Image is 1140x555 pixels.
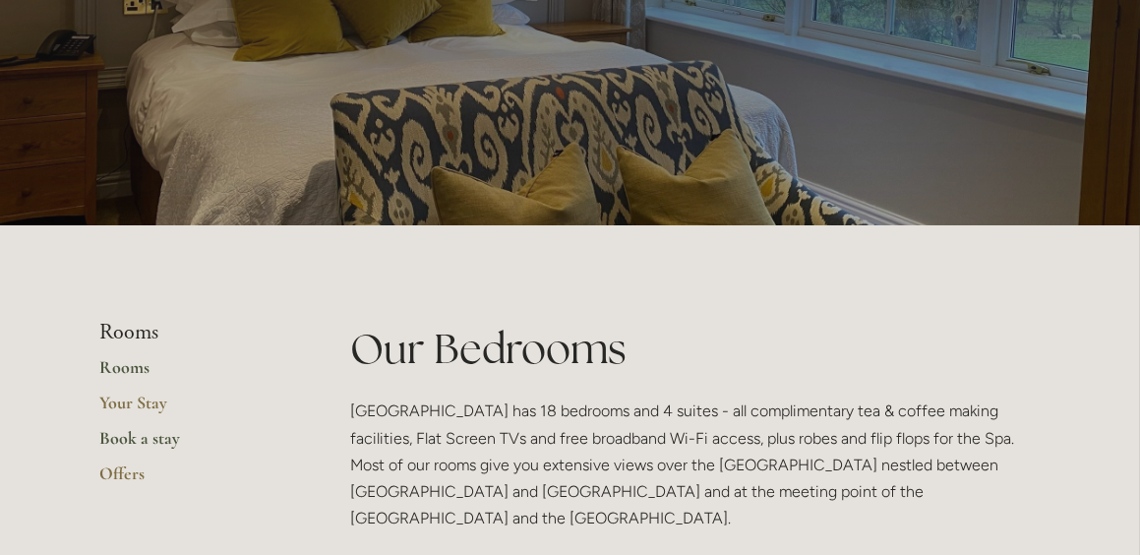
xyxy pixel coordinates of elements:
[100,392,288,427] a: Your Stay
[351,320,1041,378] h1: Our Bedrooms
[351,398,1041,531] p: [GEOGRAPHIC_DATA] has 18 bedrooms and 4 suites - all complimentary tea & coffee making facilities...
[100,356,288,392] a: Rooms
[100,320,288,345] li: Rooms
[100,462,288,498] a: Offers
[100,427,288,462] a: Book a stay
